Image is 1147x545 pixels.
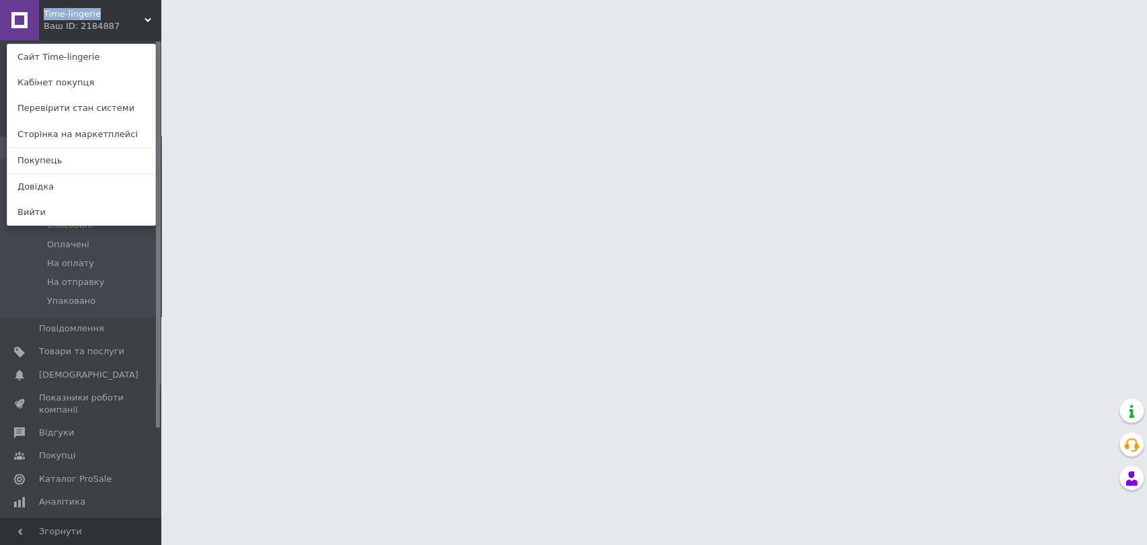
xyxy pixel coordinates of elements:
a: Вийти [7,200,155,225]
span: [DEMOGRAPHIC_DATA] [39,369,138,381]
a: Сторінка на маркетплейсі [7,122,155,147]
span: Повідомлення [39,323,104,335]
span: Time-lingerie [44,8,144,20]
span: Аналітика [39,496,85,508]
a: Сайт Time-lingerie [7,44,155,70]
span: Товари та послуги [39,345,124,358]
span: Покупці [39,450,75,462]
span: Каталог ProSale [39,473,112,485]
span: Відгуки [39,427,74,439]
a: Кабінет покупця [7,70,155,95]
span: Упаковано [47,295,95,307]
a: Довідка [7,174,155,200]
span: Оплачені [47,239,89,251]
span: На отправку [47,276,104,288]
a: Перевірити стан системи [7,95,155,121]
span: Показники роботи компанії [39,392,124,416]
div: Ваш ID: 2184887 [44,20,100,32]
a: Покупець [7,148,155,173]
span: На оплату [47,257,94,269]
